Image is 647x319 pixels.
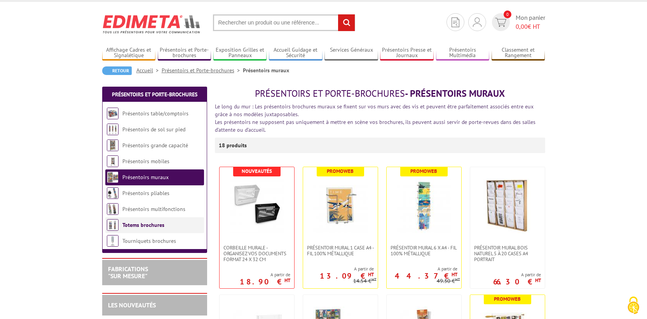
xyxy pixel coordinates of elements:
img: Corbeille Murale - Organisez vos documents format 24 x 32 cm [230,179,284,233]
img: Présentoirs multifonctions [107,203,119,215]
span: Mon panier [516,13,545,31]
a: Présentoirs Presse et Journaux [380,47,434,59]
sup: HT [455,277,460,282]
b: Nouveautés [242,168,272,174]
img: Cookies (fenêtre modale) [624,296,643,315]
a: LES NOUVEAUTÉS [108,301,156,309]
img: devis rapide [495,18,506,27]
sup: HT [371,277,377,282]
sup: HT [368,271,374,278]
span: Corbeille Murale - Organisez vos documents format 24 x 32 cm [223,245,290,262]
img: Présentoir Mural Bois naturel 5 à 20 cases A4 Portrait [480,179,535,233]
p: 66.30 € [493,279,541,284]
img: Présentoir mural 1 case A4 - Fil 100% métallique [313,179,368,233]
a: Corbeille Murale - Organisez vos documents format 24 x 32 cm [220,245,294,262]
p: 49.30 € [437,278,460,284]
font: Le long du mur : Les présentoirs brochures muraux se fixent sur vos murs avec des vis et peuvent ... [215,103,534,118]
sup: HT [535,277,541,284]
span: 0 [504,10,511,18]
a: Affichage Cadres et Signalétique [102,47,156,59]
img: Présentoir mural 6 x A4 - Fil 100% métallique [397,179,451,233]
a: Accueil Guidage et Sécurité [269,47,323,59]
span: 0,00 [516,23,528,30]
a: Présentoirs de sol sur pied [122,126,185,133]
a: Présentoir Mural Bois naturel 5 à 20 cases A4 Portrait [470,245,545,262]
h1: - Présentoirs muraux [215,89,545,99]
a: Présentoir mural 6 x A4 - Fil 100% métallique [387,245,461,256]
img: Présentoirs mobiles [107,155,119,167]
a: FABRICATIONS"Sur Mesure" [108,265,148,280]
img: Présentoirs grande capacité [107,139,119,151]
img: Tourniquets brochures [107,235,119,247]
b: Promoweb [410,168,437,174]
a: Services Généraux [324,47,378,59]
a: Présentoir mural 1 case A4 - Fil 100% métallique [303,245,378,256]
li: Présentoirs muraux [243,66,289,74]
img: devis rapide [452,17,459,27]
a: Présentoirs grande capacité [122,142,188,149]
span: Présentoir mural 6 x A4 - Fil 100% métallique [391,245,457,256]
span: Présentoir Mural Bois naturel 5 à 20 cases A4 Portrait [474,245,541,262]
font: Les présentoirs ne supposent pas uniquement à mettre en scène vos brochures, ils peuvent aussi se... [215,119,535,133]
img: Présentoirs table/comptoirs [107,108,119,119]
a: Accueil [136,67,162,74]
a: Présentoirs muraux [122,174,169,181]
img: Présentoirs de sol sur pied [107,124,119,135]
a: Exposition Grilles et Panneaux [213,47,267,59]
b: Promoweb [327,168,354,174]
a: devis rapide 0 Mon panier 0,00€ HT [490,13,545,31]
span: Présentoirs et Porte-brochures [255,87,405,99]
button: Cookies (fenêtre modale) [620,293,647,319]
a: Présentoirs multifonctions [122,206,185,213]
a: Présentoirs table/comptoirs [122,110,188,117]
p: 44.37 € [395,274,457,278]
input: rechercher [338,14,355,31]
a: Présentoirs Multimédia [436,47,490,59]
span: A partir de [240,272,290,278]
img: Totems brochures [107,219,119,231]
span: A partir de [387,266,457,272]
span: € HT [516,22,545,31]
b: Promoweb [494,296,521,302]
span: Présentoir mural 1 case A4 - Fil 100% métallique [307,245,374,256]
sup: HT [452,271,457,278]
a: Présentoirs pliables [122,190,169,197]
p: 18 produits [219,138,248,153]
a: Tourniquets brochures [122,237,176,244]
img: Présentoirs pliables [107,187,119,199]
sup: HT [284,277,290,284]
img: Edimeta [102,10,201,38]
p: 13.09 € [320,274,374,278]
a: Présentoirs et Porte-brochures [112,91,197,98]
input: Rechercher un produit ou une référence... [213,14,355,31]
a: Présentoirs et Porte-brochures [162,67,243,74]
img: devis rapide [473,17,481,27]
a: Présentoirs mobiles [122,158,169,165]
span: A partir de [303,266,374,272]
a: Totems brochures [122,221,164,228]
img: Présentoirs muraux [107,171,119,183]
a: Présentoirs et Porte-brochures [158,47,211,59]
p: 14.54 € [353,278,377,284]
span: A partir de [493,272,541,278]
a: Classement et Rangement [492,47,545,59]
a: Retour [102,66,132,75]
p: 18.90 € [240,279,290,284]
